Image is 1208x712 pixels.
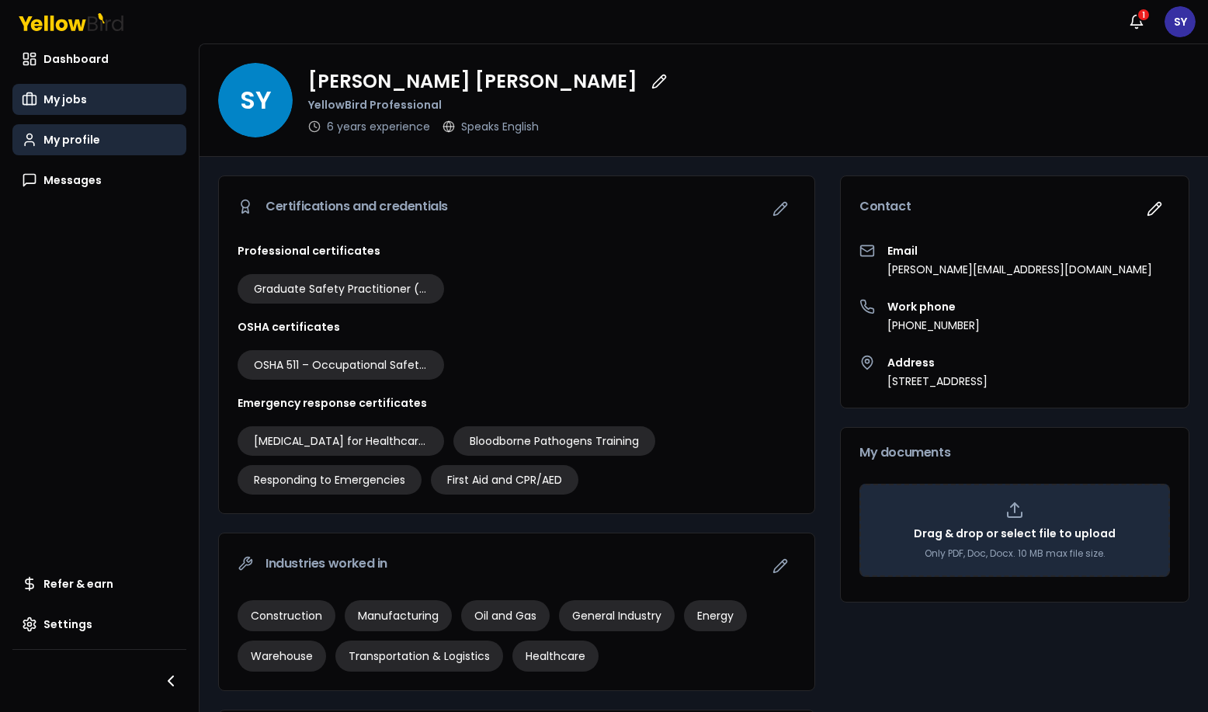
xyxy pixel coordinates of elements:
span: General Industry [572,608,661,623]
p: YellowBird Professional [308,97,675,113]
div: Manufacturing [345,600,452,631]
span: Manufacturing [358,608,439,623]
a: Messages [12,165,186,196]
p: Only PDF, Doc, Docx. 10 MB max file size. [925,547,1106,560]
h3: Work phone [887,299,980,314]
p: [PHONE_NUMBER] [887,318,980,333]
div: Oil and Gas [461,600,550,631]
h3: OSHA certificates [238,319,796,335]
span: Oil and Gas [474,608,536,623]
span: Industries worked in [266,557,387,570]
span: SY [1165,6,1196,37]
div: Warehouse [238,641,326,672]
span: Graduate Safety Practitioner (GSP) [254,281,428,297]
div: Transportation & Logistics [335,641,503,672]
span: Dashboard [43,51,109,67]
a: Settings [12,609,186,640]
span: Responding to Emergencies [254,472,405,488]
div: Bloodborne Pathogens Training [453,426,655,456]
span: Warehouse [251,648,313,664]
div: OSHA 511 – Occupational Safety & Health Standards for General Industry (30-Hour) [238,350,444,380]
a: Refer & earn [12,568,186,599]
span: Certifications and credentials [266,200,448,213]
a: Dashboard [12,43,186,75]
div: Energy [684,600,747,631]
span: Contact [859,200,911,213]
span: My jobs [43,92,87,107]
span: My profile [43,132,100,148]
p: [PERSON_NAME] [PERSON_NAME] [308,72,637,91]
span: Refer & earn [43,576,113,592]
p: [STREET_ADDRESS] [887,373,988,389]
p: [PERSON_NAME][EMAIL_ADDRESS][DOMAIN_NAME] [887,262,1152,277]
h3: Emergency response certificates [238,395,796,411]
span: Messages [43,172,102,188]
div: 1 [1137,8,1151,22]
div: Drag & drop or select file to uploadOnly PDF, Doc, Docx. 10 MB max file size. [859,484,1170,577]
h3: Address [887,355,988,370]
span: Bloodborne Pathogens Training [470,433,639,449]
div: First Aid and CPR/AED [431,465,578,495]
span: First Aid and CPR/AED [447,472,562,488]
div: Construction [238,600,335,631]
span: OSHA 511 – Occupational Safety & Health Standards for General Industry (30-Hour) [254,357,428,373]
span: Transportation & Logistics [349,648,490,664]
span: Energy [697,608,734,623]
div: General Industry [559,600,675,631]
div: Responding to Emergencies [238,465,422,495]
span: SY [218,63,293,137]
span: Healthcare [526,648,585,664]
span: [MEDICAL_DATA] for Healthcare Providers [254,433,428,449]
p: 6 years experience [327,119,430,134]
div: Graduate Safety Practitioner (GSP) [238,274,444,304]
span: My documents [859,446,950,459]
p: Drag & drop or select file to upload [914,526,1116,541]
p: Speaks English [461,119,539,134]
button: 1 [1121,6,1152,37]
a: My profile [12,124,186,155]
span: Settings [43,616,92,632]
div: Basic Life Support for Healthcare Providers [238,426,444,456]
h3: Email [887,243,1152,259]
a: My jobs [12,84,186,115]
h3: Professional certificates [238,243,796,259]
span: Construction [251,608,322,623]
div: Healthcare [512,641,599,672]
